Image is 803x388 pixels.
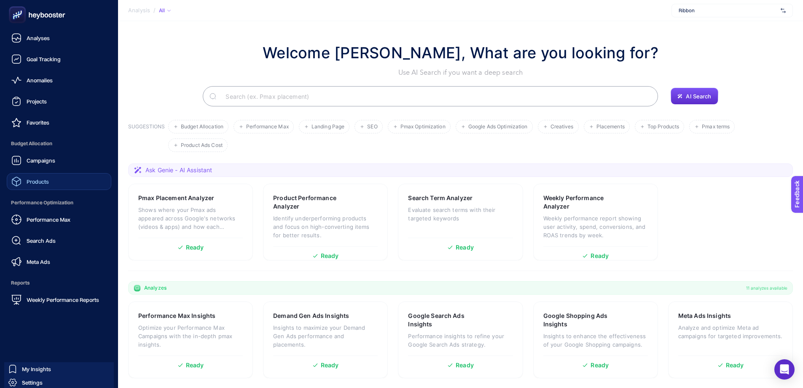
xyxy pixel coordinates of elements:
span: Performance Max [246,124,289,130]
a: Search Term AnalyzerEvaluate search terms with their targeted keywordsReady [398,184,523,260]
div: All [159,7,171,14]
span: Ready [456,362,474,368]
a: Favorites [7,114,111,131]
a: Campaigns [7,152,111,169]
p: Weekly performance report showing user activity, spend, conversions, and ROAS trends by week. [543,214,648,239]
p: Identify underperforming products and focus on high-converting items for better results. [273,214,378,239]
h1: Welcome [PERSON_NAME], What are you looking for? [263,41,658,64]
span: Projects [27,98,47,105]
h3: Search Term Analyzer [408,194,473,202]
a: Projects [7,93,111,110]
span: Creatives [551,124,574,130]
span: Meta Ads [27,258,50,265]
span: Analysis [128,7,150,14]
span: Budget Allocation [181,124,223,130]
a: Meta Ads InsightsAnalyze and optimize Meta ad campaigns for targeted improvements.Ready [668,301,793,378]
h3: Meta Ads Insights [678,312,731,320]
a: Anomalies [7,72,111,89]
h3: Product Performance Analyzer [273,194,352,211]
a: Meta Ads [7,253,111,270]
h3: Weekly Performance Analyzer [543,194,622,211]
span: Ask Genie - AI Assistant [145,166,212,174]
h3: Google Search Ads Insights [408,312,486,328]
span: Performance Max [27,216,70,223]
h3: Pmax Placement Analyzer [138,194,214,202]
input: Search [219,84,651,108]
p: Analyze and optimize Meta ad campaigns for targeted improvements. [678,323,783,340]
a: Performance Max [7,211,111,228]
span: Ready [321,253,339,259]
span: Ready [186,244,204,250]
span: Ready [726,362,744,368]
span: My Insights [22,366,51,372]
button: AI Search [671,88,718,105]
p: Insights to maximize your Demand Gen Ads performance and placements. [273,323,378,349]
a: Weekly Performance AnalyzerWeekly performance report showing user activity, spend, conversions, a... [533,184,658,260]
a: Goal Tracking [7,51,111,68]
a: Pmax Placement AnalyzerShows where your Pmax ads appeared across Google's networks (videos & apps... [128,184,253,260]
span: Analyses [27,35,50,41]
a: Analyses [7,30,111,46]
p: Performance insights to refine your Google Search Ads strategy. [408,332,513,349]
span: 11 analyzes available [746,285,787,291]
span: Budget Allocation [7,135,111,152]
span: Weekly Performance Reports [27,296,99,303]
a: Products [7,173,111,190]
span: Campaigns [27,157,55,164]
h3: SUGGESTIONS [128,123,165,152]
h3: Demand Gen Ads Insights [273,312,349,320]
span: Search Ads [27,237,56,244]
a: Search Ads [7,232,111,249]
a: Google Shopping Ads InsightsInsights to enhance the effectiveness of your Google Shopping campaig... [533,301,658,378]
span: AI Search [686,93,711,100]
span: Settings [22,379,43,386]
a: Product Performance AnalyzerIdentify underperforming products and focus on high-converting items ... [263,184,388,260]
p: Evaluate search terms with their targeted keywords [408,206,513,222]
a: Google Search Ads InsightsPerformance insights to refine your Google Search Ads strategy.Ready [398,301,523,378]
span: Favorites [27,119,49,126]
p: Optimize your Performance Max Campaigns with the in-depth pmax insights. [138,323,243,349]
span: Ribbon [679,7,777,14]
span: Ready [591,253,609,259]
span: Feedback [5,3,32,9]
span: / [153,7,156,14]
span: Goal Tracking [27,56,61,62]
a: My Insights [4,362,114,376]
p: Shows where your Pmax ads appeared across Google's networks (videos & apps) and how each placemen... [138,206,243,231]
span: Anomalies [27,77,53,84]
p: Use AI Search if you want a deep search [263,68,658,78]
span: Pmax terms [702,124,730,130]
span: Pmax Optimization [400,124,446,130]
span: Top Products [647,124,679,130]
span: Performance Optimization [7,194,111,211]
span: Google Ads Optimization [468,124,528,130]
h3: Google Shopping Ads Insights [543,312,622,328]
h3: Performance Max Insights [138,312,215,320]
span: Ready [591,362,609,368]
div: Open Intercom Messenger [774,359,795,380]
img: svg%3e [781,6,786,15]
a: Performance Max InsightsOptimize your Performance Max Campaigns with the in-depth pmax insights.R... [128,301,253,378]
span: Ready [186,362,204,368]
span: Landing Page [312,124,344,130]
span: Products [27,178,49,185]
span: Ready [456,244,474,250]
span: SEO [367,124,377,130]
span: Placements [596,124,625,130]
p: Insights to enhance the effectiveness of your Google Shopping campaigns. [543,332,648,349]
span: Reports [7,274,111,291]
span: Analyzes [144,285,167,291]
span: Product Ads Cost [181,142,223,149]
a: Demand Gen Ads InsightsInsights to maximize your Demand Gen Ads performance and placements.Ready [263,301,388,378]
span: Ready [321,362,339,368]
a: Weekly Performance Reports [7,291,111,308]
